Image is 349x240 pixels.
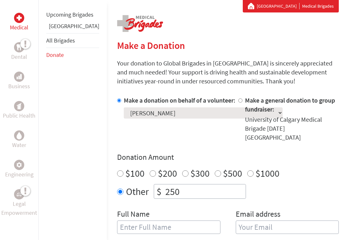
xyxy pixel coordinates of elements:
[125,167,145,179] label: $100
[257,3,300,9] a: [GEOGRAPHIC_DATA]
[11,42,27,61] a: DentalDental
[17,103,22,109] img: Public Health
[46,11,93,18] a: Upcoming Brigades
[17,15,22,20] img: Medical
[14,189,24,199] div: Legal Empowerment
[5,160,33,179] a: EngineeringEngineering
[124,96,235,104] label: Make a donation on behalf of a volunteer:
[14,42,24,52] div: Dental
[14,13,24,23] div: Medical
[1,189,37,217] a: Legal EmpowermentLegal Empowerment
[12,141,26,150] p: Water
[236,209,280,221] label: Email address
[8,82,30,91] p: Business
[117,221,220,234] input: Enter Full Name
[248,3,334,9] div: Medical Brigades
[245,115,339,142] div: University of Calgary Medical Brigade [DATE] [GEOGRAPHIC_DATA]
[3,101,35,120] a: Public HealthPublic Health
[46,33,99,48] li: All Brigades
[17,132,22,139] img: Water
[117,152,339,162] h4: Donation Amount
[17,74,22,79] img: Business
[117,40,339,51] h2: Make a Donation
[223,167,242,179] label: $500
[49,22,99,30] a: [GEOGRAPHIC_DATA]
[256,167,279,179] label: $1000
[14,101,24,111] div: Public Health
[14,130,24,141] div: Water
[8,72,30,91] a: BusinessBusiness
[117,209,150,221] label: Full Name
[46,8,99,22] li: Upcoming Brigades
[12,130,26,150] a: WaterWater
[117,15,163,32] img: logo-medical.png
[164,184,246,198] input: Enter Amount
[3,111,35,120] p: Public Health
[117,59,339,86] p: Your donation to Global Brigades in [GEOGRAPHIC_DATA] is sincerely appreciated and much needed! Y...
[14,160,24,170] div: Engineering
[17,162,22,167] img: Engineering
[10,13,28,32] a: MedicalMedical
[14,72,24,82] div: Business
[46,37,75,44] a: All Brigades
[11,52,27,61] p: Dental
[190,167,210,179] label: $300
[5,170,33,179] p: Engineering
[17,44,22,50] img: Dental
[46,48,99,62] li: Donate
[236,221,339,234] input: Your Email
[17,192,22,196] img: Legal Empowerment
[1,199,37,217] p: Legal Empowerment
[46,51,64,58] a: Donate
[10,23,28,32] p: Medical
[245,96,335,113] label: Make a general donation to group fundraiser:
[154,184,164,198] div: $
[46,22,99,33] li: Panama
[158,167,177,179] label: $200
[126,184,149,199] label: Other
